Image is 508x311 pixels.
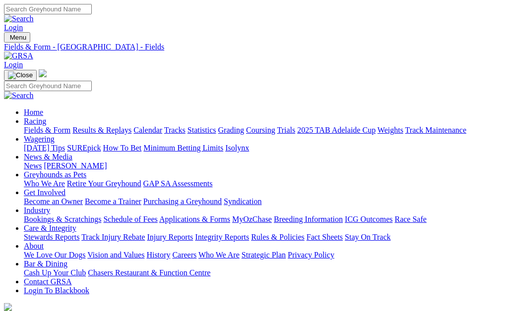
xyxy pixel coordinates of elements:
[224,197,261,206] a: Syndication
[143,144,223,152] a: Minimum Betting Limits
[44,161,107,170] a: [PERSON_NAME]
[24,286,89,295] a: Login To Blackbook
[81,233,145,241] a: Track Injury Rebate
[4,303,12,311] img: logo-grsa-white.png
[246,126,275,134] a: Coursing
[24,135,55,143] a: Wagering
[274,215,343,223] a: Breeding Information
[24,170,86,179] a: Greyhounds as Pets
[4,91,34,100] img: Search
[24,117,46,125] a: Racing
[24,126,504,135] div: Racing
[72,126,131,134] a: Results & Replays
[8,71,33,79] img: Close
[4,23,23,32] a: Login
[24,233,79,241] a: Stewards Reports
[195,233,249,241] a: Integrity Reports
[87,251,144,259] a: Vision and Values
[133,126,162,134] a: Calendar
[277,126,295,134] a: Trials
[24,161,42,170] a: News
[24,197,504,206] div: Get Involved
[24,233,504,242] div: Care & Integrity
[188,126,216,134] a: Statistics
[24,144,504,153] div: Wagering
[307,233,343,241] a: Fact Sheets
[378,126,403,134] a: Weights
[24,179,504,188] div: Greyhounds as Pets
[394,215,426,223] a: Race Safe
[4,70,37,81] button: Toggle navigation
[67,144,101,152] a: SUREpick
[24,108,43,116] a: Home
[164,126,186,134] a: Tracks
[288,251,334,259] a: Privacy Policy
[4,43,504,52] a: Fields & Form - [GEOGRAPHIC_DATA] - Fields
[24,197,83,206] a: Become an Owner
[4,32,30,43] button: Toggle navigation
[24,251,85,259] a: We Love Our Dogs
[143,179,213,188] a: GAP SA Assessments
[24,215,101,223] a: Bookings & Scratchings
[172,251,196,259] a: Careers
[24,188,65,197] a: Get Involved
[405,126,466,134] a: Track Maintenance
[10,34,26,41] span: Menu
[232,215,272,223] a: MyOzChase
[24,215,504,224] div: Industry
[4,14,34,23] img: Search
[24,251,504,259] div: About
[24,179,65,188] a: Who We Are
[198,251,240,259] a: Who We Are
[4,60,23,69] a: Login
[88,268,210,277] a: Chasers Restaurant & Function Centre
[103,215,157,223] a: Schedule of Fees
[4,4,92,14] input: Search
[67,179,141,188] a: Retire Your Greyhound
[24,206,50,214] a: Industry
[24,126,70,134] a: Fields & Form
[297,126,376,134] a: 2025 TAB Adelaide Cup
[146,251,170,259] a: History
[218,126,244,134] a: Grading
[251,233,305,241] a: Rules & Policies
[242,251,286,259] a: Strategic Plan
[39,69,47,77] img: logo-grsa-white.png
[24,144,65,152] a: [DATE] Tips
[345,233,390,241] a: Stay On Track
[4,52,33,60] img: GRSA
[24,277,71,286] a: Contact GRSA
[147,233,193,241] a: Injury Reports
[24,242,44,250] a: About
[24,268,86,277] a: Cash Up Your Club
[85,197,141,206] a: Become a Trainer
[225,144,249,152] a: Isolynx
[103,144,142,152] a: How To Bet
[24,259,67,268] a: Bar & Dining
[24,268,504,277] div: Bar & Dining
[143,197,222,206] a: Purchasing a Greyhound
[4,81,92,91] input: Search
[24,153,72,161] a: News & Media
[345,215,392,223] a: ICG Outcomes
[24,161,504,170] div: News & Media
[24,224,76,232] a: Care & Integrity
[159,215,230,223] a: Applications & Forms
